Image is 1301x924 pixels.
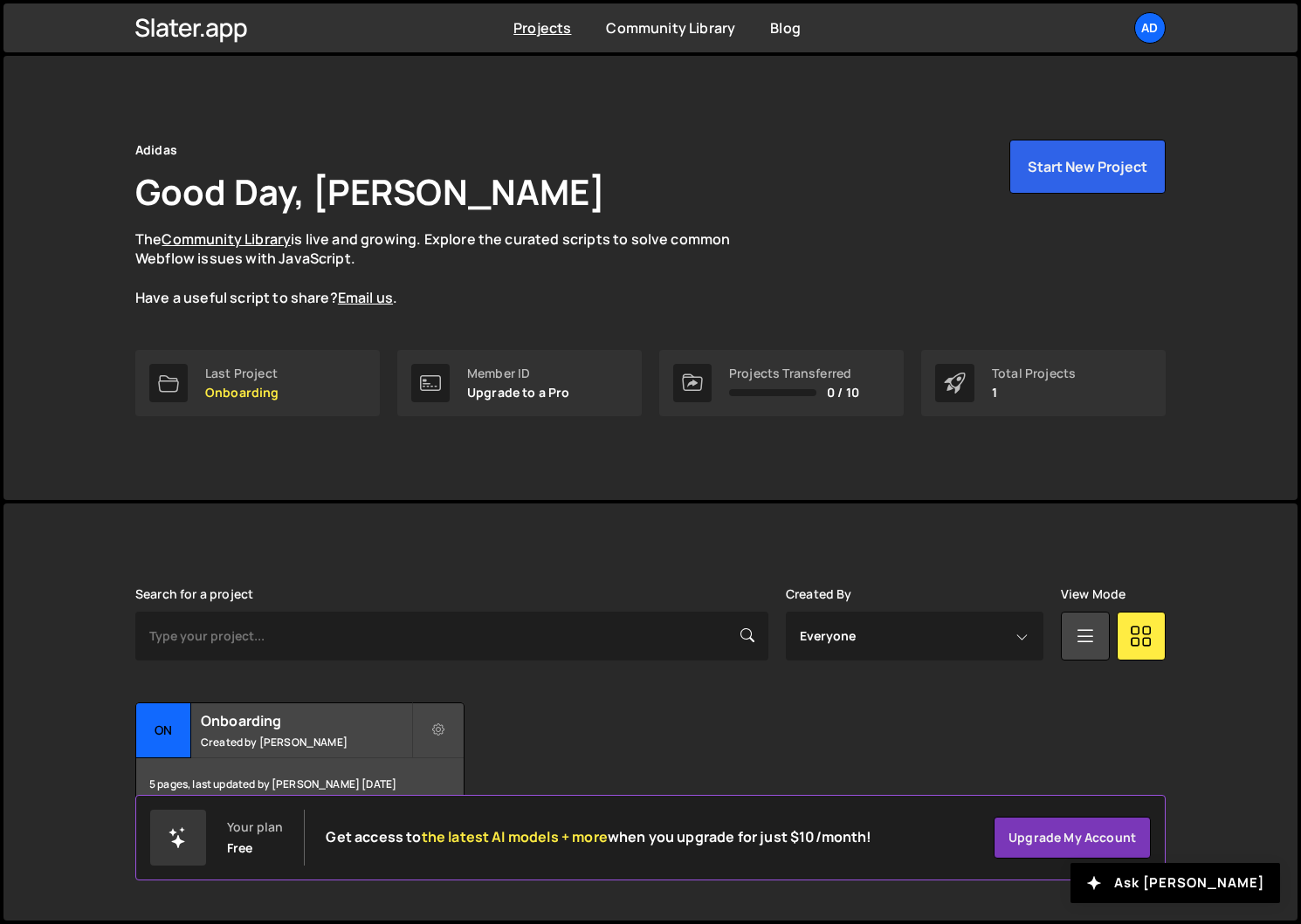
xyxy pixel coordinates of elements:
label: View Mode [1061,587,1125,601]
label: Created By [786,587,852,601]
a: Projects [513,18,571,38]
h1: Good Day, [PERSON_NAME] [135,168,605,216]
p: 1 [992,386,1076,400]
div: Total Projects [992,366,1076,380]
h2: Onboarding [201,711,411,730]
div: Member ID [467,366,570,380]
a: On Onboarding Created by [PERSON_NAME] 5 pages, last updated by [PERSON_NAME] [DATE] [135,702,465,811]
label: Search for a project [135,587,253,601]
a: Community Library [162,229,291,249]
div: Projects Transferred [729,366,859,380]
a: Upgrade my account [994,817,1151,859]
p: Upgrade to a Pro [467,386,570,400]
div: Free [227,841,253,855]
a: Last Project Onboarding [135,350,380,416]
a: Email us [338,288,393,307]
a: Community Library [606,18,735,38]
button: Start New Project [1009,140,1166,194]
input: Type your project... [135,612,768,660]
span: 0 / 10 [827,386,859,400]
p: Onboarding [205,386,279,400]
div: Last Project [205,366,279,380]
small: Created by [PERSON_NAME] [201,735,411,749]
div: Your plan [227,820,283,834]
div: On [136,703,191,758]
p: The is live and growing. Explore the curated scripts to solve common Webflow issues with JavaScri... [135,229,764,308]
span: the latest AI models + more [422,827,608,846]
div: 5 pages, last updated by [PERSON_NAME] [DATE] [136,758,464,811]
div: Adidas [135,140,177,161]
a: Blog [770,18,801,38]
a: Ad [1134,12,1166,44]
h2: Get access to when you upgrade for just $10/month! [326,829,871,845]
button: Ask [PERSON_NAME] [1070,863,1280,903]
